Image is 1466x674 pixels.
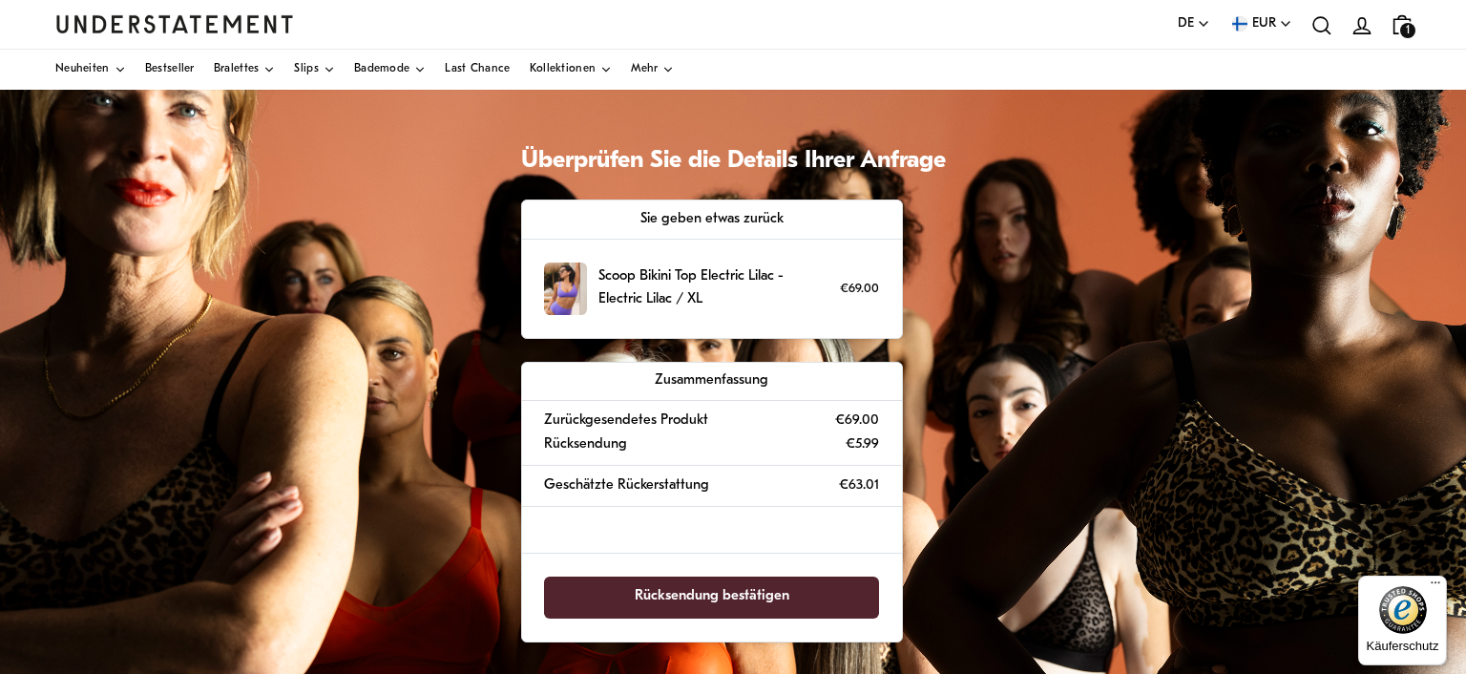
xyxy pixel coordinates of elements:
[839,474,879,498] p: €63.01
[544,410,708,433] p: Zurückgesendetes Produkt
[445,50,510,90] a: Last Chance
[145,64,195,75] span: Bestseller
[214,64,260,75] span: Bralettes
[530,50,613,90] a: Kollektionen
[145,50,195,90] a: Bestseller
[544,369,878,393] p: Zusammenfassung
[631,50,674,90] a: Mehr
[1178,13,1194,34] span: DE
[1424,576,1447,599] button: Menü
[631,64,658,75] span: Mehr
[635,578,789,619] span: Rücksendung bestätigen
[445,64,510,75] span: Last Chance
[214,50,276,90] a: Bralettes
[544,208,878,232] p: Sie geben etwas zurück
[598,265,828,312] p: Scoop Bikini Top Electric Lilac - Electric Lilac / XL
[544,263,587,316] img: 8_a82fa4ef-bf83-4433-989f-7efd8eb68fcc.jpg
[354,50,426,90] a: Bademode
[294,50,335,90] a: Slips
[530,64,597,75] span: Kollektionen
[55,15,294,32] a: Understatement Homepage
[521,146,946,178] h1: Überprüfen Sie die Details Ihrer Anfrage
[1379,586,1427,634] img: Trusted Shops Gütesiegel
[1229,13,1292,34] button: EUR
[294,64,319,75] span: Slips
[1400,23,1415,38] span: 1
[840,279,879,299] p: €69.00
[55,50,126,90] a: Neuheiten
[846,433,879,457] p: €5.99
[1252,13,1276,34] span: EUR
[1178,13,1210,34] button: DE
[1358,639,1447,653] p: Käuferschutz
[55,64,110,75] span: Neuheiten
[544,474,709,498] p: Geschätzte Rückerstattung
[544,433,627,457] p: Rücksendung
[1358,576,1447,665] button: Trusted Shops GütesiegelKäuferschutz
[354,64,409,75] span: Bademode
[544,577,878,620] button: Rücksendung bestätigen
[1382,5,1422,44] a: 1
[835,410,879,433] p: €69.00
